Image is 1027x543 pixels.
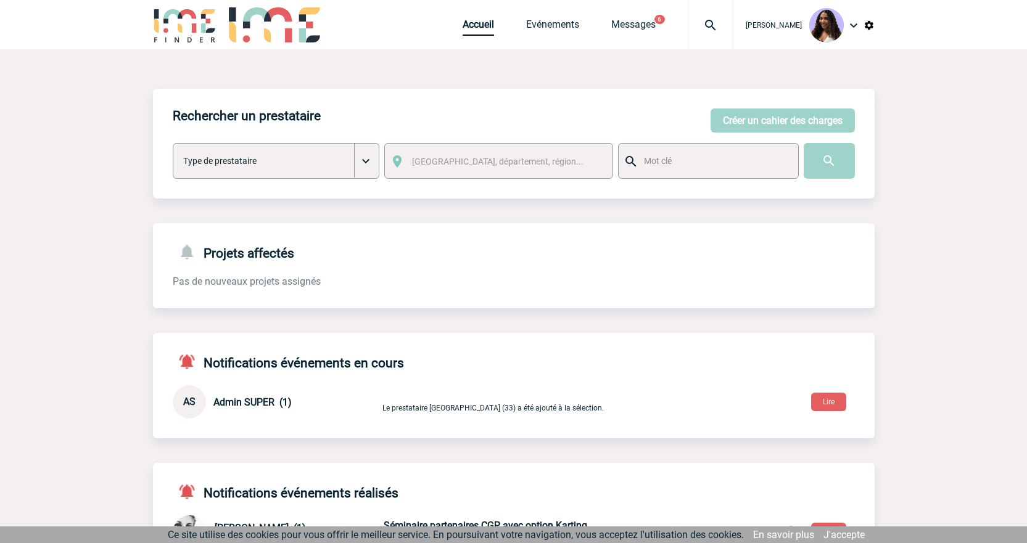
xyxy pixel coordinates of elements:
[746,21,802,30] span: [PERSON_NAME]
[641,153,787,169] input: Mot clé
[811,393,846,411] button: Lire
[183,396,196,407] span: AS
[801,525,856,537] a: Lire
[173,395,672,407] a: AS Admin SUPER (1) Le prestataire [GEOGRAPHIC_DATA] (33) a été ajouté à la sélection.
[412,157,584,166] span: [GEOGRAPHIC_DATA], département, région...
[178,243,204,261] img: notifications-24-px-g.png
[173,353,404,370] h4: Notifications événements en cours
[173,483,398,500] h4: Notifications événements réalisés
[811,523,846,541] button: Lire
[463,18,494,36] a: Accueil
[168,529,744,541] span: Ce site utilise des cookies pour vous offrir le meilleur service. En poursuivant votre navigation...
[178,353,204,370] img: notifications-active-24-px-r.png
[654,15,665,24] button: 6
[153,7,217,43] img: IME-Finder
[526,18,579,36] a: Evénements
[173,276,321,287] span: Pas de nouveaux projets assignés
[809,8,844,43] img: 131234-0.jpg
[384,520,587,531] span: Séminaire partenaires CGP avec option Karting
[823,529,865,541] a: J'accepte
[173,108,321,123] h4: Rechercher un prestataire
[611,18,656,36] a: Messages
[753,529,814,541] a: En savoir plus
[178,483,204,500] img: notifications-active-24-px-r.png
[173,385,380,418] div: Conversation privée : Client - Agence
[173,243,294,261] h4: Projets affectés
[382,392,672,412] p: Le prestataire [GEOGRAPHIC_DATA] (33) a été ajouté à la sélection.
[213,396,292,408] span: Admin SUPER (1)
[801,395,856,407] a: Lire
[215,522,306,534] span: [PERSON_NAME] (1)
[804,143,855,179] input: Submit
